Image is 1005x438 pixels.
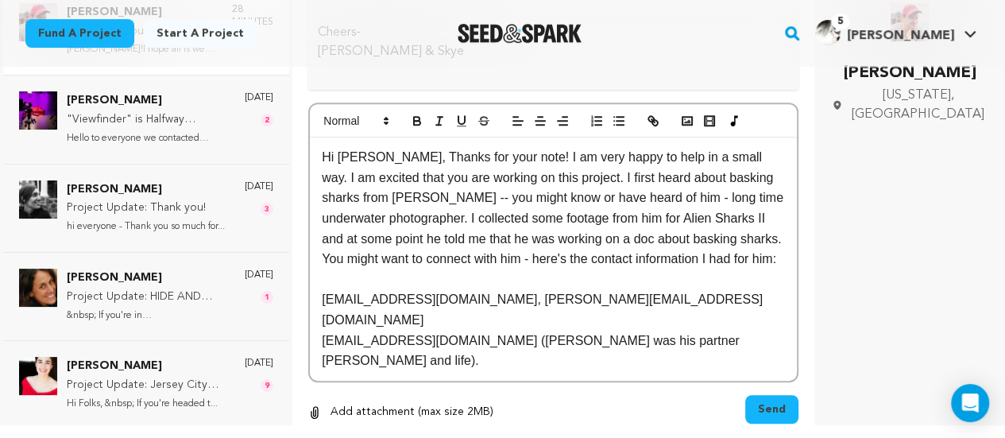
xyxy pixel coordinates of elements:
[458,24,582,43] a: Seed&Spark Homepage
[322,289,785,330] p: [EMAIL_ADDRESS][DOMAIN_NAME], [PERSON_NAME][EMAIL_ADDRESS][DOMAIN_NAME]
[758,401,786,417] span: Send
[67,110,229,130] p: "Viewfinder" is Halfway Through Crowdfund Campaign!
[19,91,57,130] img: Quinn Groves Photo
[245,357,273,370] p: [DATE]
[67,130,229,148] p: Hello to everyone we contacted abou...
[308,395,493,430] button: Add attachment (max size 2MB)
[815,20,954,45] div: Amy J.'s Profile
[67,269,229,288] p: [PERSON_NAME]
[67,307,229,325] p: &nbsp; If you're in [GEOGRAPHIC_DATA] and want t...
[849,86,988,124] span: [US_STATE], [GEOGRAPHIC_DATA]
[67,357,229,376] p: [PERSON_NAME]
[67,180,225,200] p: [PERSON_NAME]
[951,384,989,422] div: Open Intercom Messenger
[812,17,980,50] span: Amy J.'s Profile
[812,17,980,45] a: Amy J.'s Profile
[815,20,841,45] img: picture.jpeg
[832,60,987,86] p: [PERSON_NAME]
[330,403,493,422] p: Add attachment (max size 2MB)
[261,291,273,304] span: 1
[67,395,229,413] p: Hi Folks, &nbsp; If you're headed t...
[245,180,273,193] p: [DATE]
[261,379,273,392] span: 9
[19,357,57,395] img: Oriana Oppice Photo
[322,331,785,371] p: [EMAIL_ADDRESS][DOMAIN_NAME] ([PERSON_NAME] was his partner [PERSON_NAME] and life).
[67,199,225,218] p: Project Update: Thank you!
[67,218,225,236] p: hi everyone - Thank you so much for...
[261,203,273,215] span: 3
[67,288,229,307] p: Project Update: HIDE AND SEEK @ Suns Cinema (DC) [DATE] 8pm
[458,24,582,43] img: Seed&Spark Logo Dark Mode
[67,376,229,395] p: Project Update: Jersey City Screening
[25,19,134,48] a: Fund a project
[322,147,785,269] p: Hi [PERSON_NAME], Thanks for your note! I am very happy to help in a small way. I am excited that...
[261,114,273,126] span: 2
[745,395,798,424] button: Send
[19,269,57,307] img: Shoshana Rosenbaum Photo
[245,269,273,281] p: [DATE]
[67,91,229,110] p: [PERSON_NAME]
[19,180,57,219] img: Dina Fiasconaro Photo
[144,19,257,48] a: Start a project
[245,91,273,104] p: [DATE]
[831,14,849,29] span: 5
[847,29,954,42] span: [PERSON_NAME]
